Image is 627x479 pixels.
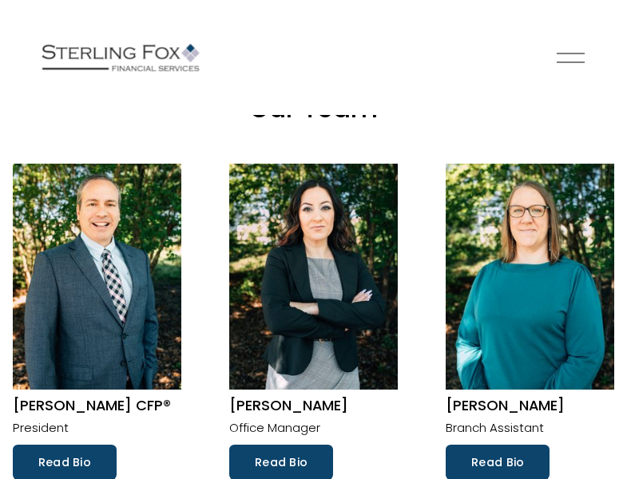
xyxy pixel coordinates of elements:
[13,164,181,390] img: Robert W. Volpe CFP®
[446,417,614,438] p: Branch Assistant
[446,396,614,414] h2: [PERSON_NAME]
[13,417,181,438] p: President
[229,396,398,414] h2: [PERSON_NAME]
[446,445,550,479] a: Read Bio
[229,445,333,479] a: Read Bio
[38,38,204,77] img: Sterling Fox Financial Services
[446,164,614,390] img: Kerri Pait
[13,445,117,479] a: Read Bio
[229,164,398,390] img: Lisa M. Coello
[13,396,181,414] h2: [PERSON_NAME] CFP®
[229,417,398,438] p: Office Manager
